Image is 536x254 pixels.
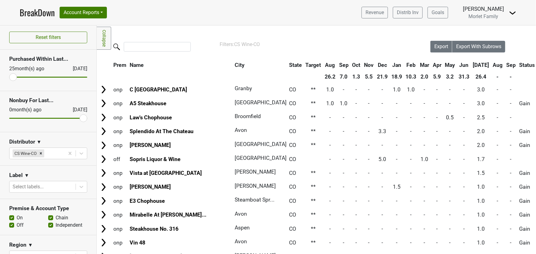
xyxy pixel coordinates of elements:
span: - [355,198,357,204]
span: - [510,100,512,106]
div: [DATE] [67,65,87,72]
span: - [368,156,370,162]
span: - [355,170,357,176]
span: - [410,156,412,162]
span: 5.0 [379,156,386,162]
th: State: activate to sort column ascending [288,60,303,71]
span: - [424,212,425,218]
a: Mirabelle At [PERSON_NAME]... [130,212,206,218]
label: Off [17,221,24,229]
th: Aug: activate to sort column ascending [491,60,504,71]
span: - [497,212,499,218]
span: 1.0 [477,212,485,218]
span: - [343,212,345,218]
span: - [410,128,412,134]
span: 0.5 [446,114,454,121]
span: - [463,114,465,121]
span: - [382,226,383,232]
th: 7.0 [338,71,350,82]
img: Dropdown Menu [509,9,516,17]
a: Collapse [97,27,111,50]
span: 1.0 [477,226,485,232]
span: - [436,87,438,93]
th: Nov: activate to sort column ascending [362,60,375,71]
span: 1.0 [421,156,428,162]
h3: Label [9,172,23,179]
div: Remove CS Wine-CO [37,149,44,157]
span: - [368,87,370,93]
span: - [463,184,465,190]
span: - [382,114,383,121]
a: Vin 48 [130,240,145,246]
span: CO [289,170,296,176]
span: Avon [235,127,247,133]
span: - [497,198,499,204]
span: - [510,170,512,176]
span: - [368,142,370,148]
span: - [382,198,383,204]
th: Jul: activate to sort column ascending [471,60,491,71]
span: - [355,184,357,190]
span: - [368,198,370,204]
span: 3.0 [477,100,485,106]
span: Avon [235,238,247,244]
span: Export With Subrows [456,44,501,49]
a: Splendido At The Chateau [130,128,194,134]
span: - [396,170,397,176]
span: ▼ [28,241,33,249]
span: - [463,212,465,218]
span: - [436,156,438,162]
span: - [368,128,370,134]
th: 5.5 [362,71,375,82]
img: Arrow right [99,99,108,108]
span: - [410,184,412,190]
span: - [510,156,512,162]
span: - [449,87,451,93]
th: Target: activate to sort column ascending [304,60,323,71]
span: - [382,170,383,176]
img: Arrow right [99,155,108,164]
span: - [355,100,357,106]
span: 2.0 [477,142,485,148]
span: - [463,226,465,232]
th: - [505,71,517,82]
th: Aug: activate to sort column ascending [323,60,337,71]
th: Name: activate to sort column ascending [128,60,233,71]
span: - [343,114,345,121]
span: - [510,226,512,232]
th: Dec: activate to sort column ascending [376,60,389,71]
span: 1.0 [477,198,485,204]
td: onp [112,208,128,221]
span: - [343,142,345,148]
span: - [343,226,345,232]
th: Oct: activate to sort column ascending [351,60,362,71]
span: - [424,198,425,204]
span: - [396,226,397,232]
span: 1.0 [407,87,415,93]
th: 5.9 [431,71,443,82]
a: BreakDown [20,6,55,19]
span: - [343,156,345,162]
a: Revenue [362,7,388,18]
span: - [449,212,451,218]
span: - [436,198,438,204]
span: - [436,226,438,232]
span: - [343,184,345,190]
span: - [410,142,412,148]
span: - [343,170,345,176]
span: - [343,198,345,204]
span: - [355,156,357,162]
span: CO [289,100,296,106]
div: CS Wine-CO [13,149,37,157]
span: 1.5 [393,184,401,190]
span: - [497,114,499,121]
td: onp [112,236,128,249]
span: - [396,128,397,134]
span: - [355,212,357,218]
span: - [424,184,425,190]
th: Sep: activate to sort column ascending [505,60,517,71]
span: - [497,226,499,232]
button: Export With Subrows [452,41,505,52]
span: - [510,184,512,190]
a: A5 Steakhouse [130,100,166,106]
